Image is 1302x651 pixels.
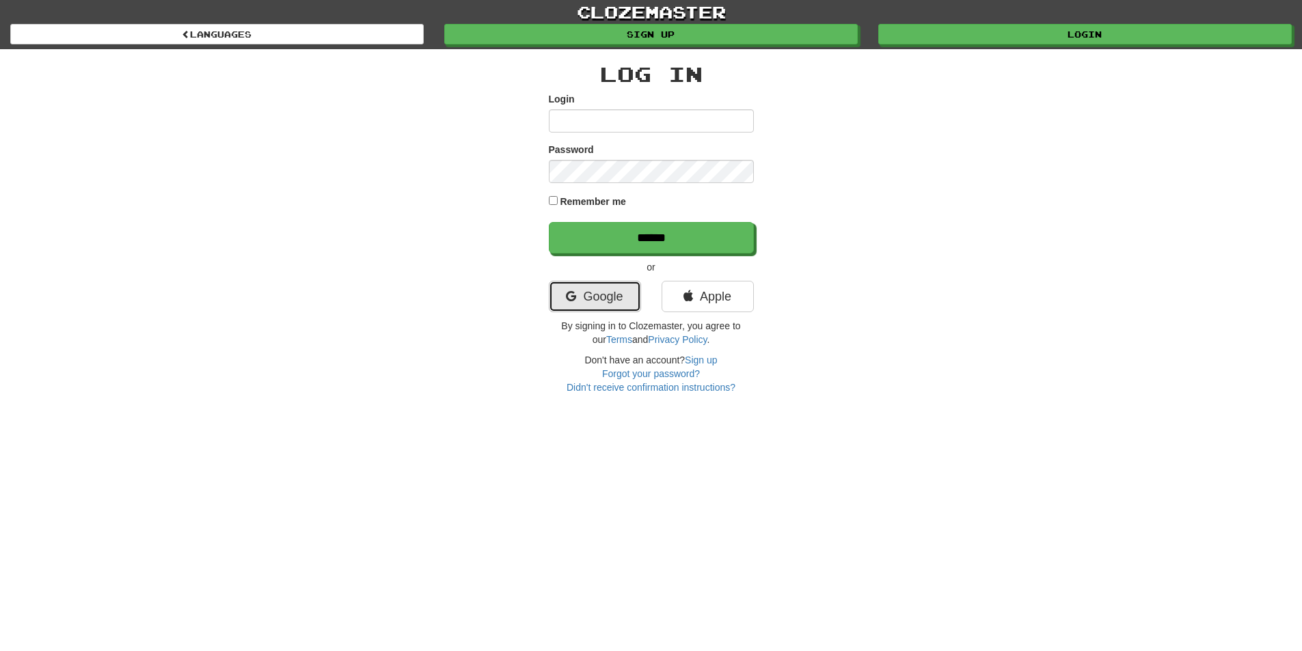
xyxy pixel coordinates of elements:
a: Privacy Policy [648,334,707,345]
p: By signing in to Clozemaster, you agree to our and . [549,319,754,346]
a: Sign up [685,355,717,365]
h2: Log In [549,63,754,85]
label: Remember me [560,195,626,208]
div: Don't have an account? [549,353,754,394]
label: Password [549,143,594,156]
a: Didn't receive confirmation instructions? [567,382,735,393]
a: Terms [606,334,632,345]
a: Apple [662,281,754,312]
p: or [549,260,754,274]
label: Login [549,92,575,106]
a: Forgot your password? [602,368,700,379]
a: Languages [10,24,424,44]
a: Google [549,281,641,312]
a: Login [878,24,1292,44]
a: Sign up [444,24,858,44]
